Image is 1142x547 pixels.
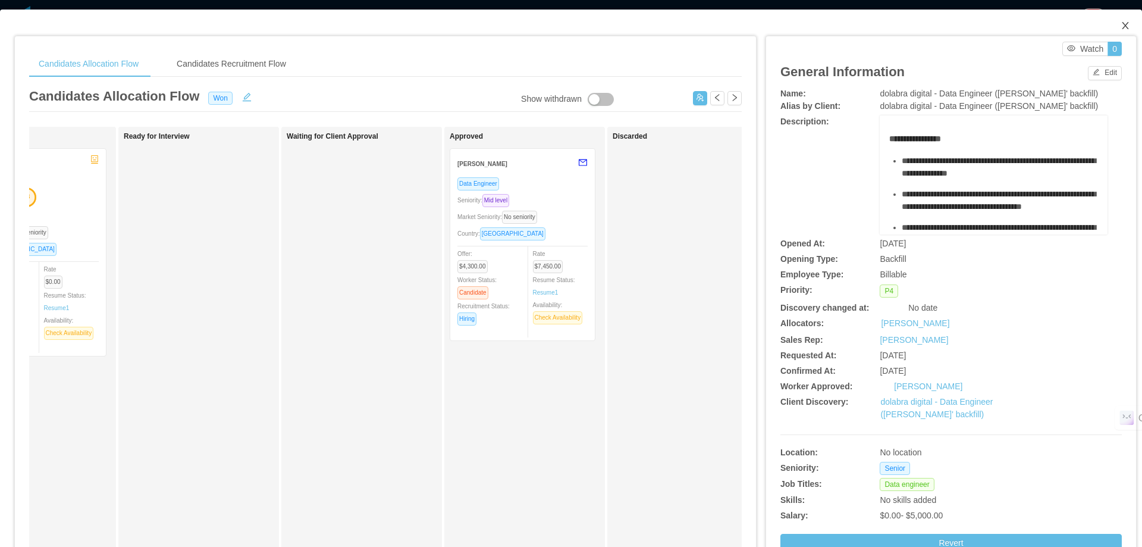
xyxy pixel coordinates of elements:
[287,132,453,141] h1: Waiting for Client Approval
[780,62,905,82] article: General Information
[889,133,1099,252] div: rdw-editor
[880,335,948,345] a: [PERSON_NAME]
[450,132,616,141] h1: Approved
[44,266,67,285] span: Rate
[710,91,724,105] button: icon: left
[780,366,836,376] b: Confirmed At:
[457,303,510,322] span: Recruitment Status:
[880,89,1098,98] span: dolabra digital - Data Engineer ([PERSON_NAME]' backfill)
[880,239,906,248] span: [DATE]
[44,304,70,312] a: Resume1
[44,317,99,336] span: Availability:
[780,254,838,264] b: Opening Type:
[880,478,934,491] span: Data engineer
[880,285,898,298] span: P4
[1109,10,1142,43] button: Close
[457,161,507,167] strong: [PERSON_NAME]
[457,177,499,190] span: Data Engineer
[613,132,779,141] h1: Discarded
[533,277,575,296] span: Resume Status:
[780,270,843,279] b: Employee Type:
[533,302,588,321] span: Availability:
[457,277,497,296] span: Worker Status:
[533,251,568,270] span: Rate
[482,194,509,207] span: Mid level
[208,92,232,105] span: Won
[880,101,1098,111] span: dolabra digital - Data Engineer ([PERSON_NAME]' backfill)
[880,446,1050,459] div: No location
[780,303,869,312] b: Discovery changed at:
[880,115,1108,235] div: rdw-wrapper
[880,270,906,279] span: Billable
[13,226,48,239] span: No seniority
[880,511,943,520] span: $0.00 - $5,000.00
[167,51,296,77] div: Candidates Recruitment Flow
[881,317,949,330] a: [PERSON_NAME]
[780,463,819,473] b: Seniority:
[237,90,256,102] button: icon: edit
[44,327,94,340] span: Check Availability
[780,448,818,457] b: Location:
[780,382,852,391] b: Worker Approved:
[780,318,824,328] b: Allocators:
[457,230,550,237] span: Country:
[880,397,993,419] a: dolabra digital - Data Engineer ([PERSON_NAME]' backfill)
[1121,21,1130,30] i: icon: close
[124,132,290,141] h1: Ready for Interview
[880,351,906,360] span: [DATE]
[572,154,588,173] button: mail
[1088,66,1122,80] button: icon: editEdit
[1062,42,1108,56] button: icon: eyeWatch
[457,214,542,220] span: Market Seniority:
[480,227,545,240] span: [GEOGRAPHIC_DATA]
[880,462,910,475] span: Senior
[533,260,563,273] span: $7,450.00
[457,197,514,204] span: Seniority:
[533,288,559,297] a: Resume1
[29,51,148,77] div: Candidates Allocation Flow
[780,239,825,248] b: Opened At:
[780,397,848,407] b: Client Discovery:
[457,260,488,273] span: $4,300.00
[908,303,937,312] span: No date
[880,366,906,376] span: [DATE]
[457,312,476,326] span: Hiring
[780,89,806,98] b: Name:
[693,91,707,105] button: icon: usergroup-add
[880,254,906,264] span: Backfill
[502,211,537,224] span: No seniority
[457,286,488,299] span: Candidate
[780,117,829,126] b: Description:
[727,91,742,105] button: icon: right
[1108,42,1122,56] button: 0
[44,276,62,289] span: $0.00
[780,479,822,489] b: Job Titles:
[533,311,583,324] span: Check Availability
[44,292,86,311] span: Resume Status:
[29,86,199,106] article: Candidates Allocation Flow
[880,495,936,505] span: No skills added
[457,251,492,270] span: Offer:
[780,285,812,295] b: Priority:
[780,495,805,505] b: Skills:
[894,382,962,391] a: [PERSON_NAME]
[780,511,808,520] b: Salary:
[90,155,99,164] span: robot
[780,335,823,345] b: Sales Rep:
[780,101,840,111] b: Alias by Client:
[780,351,836,360] b: Requested At:
[521,93,582,106] div: Show withdrawn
